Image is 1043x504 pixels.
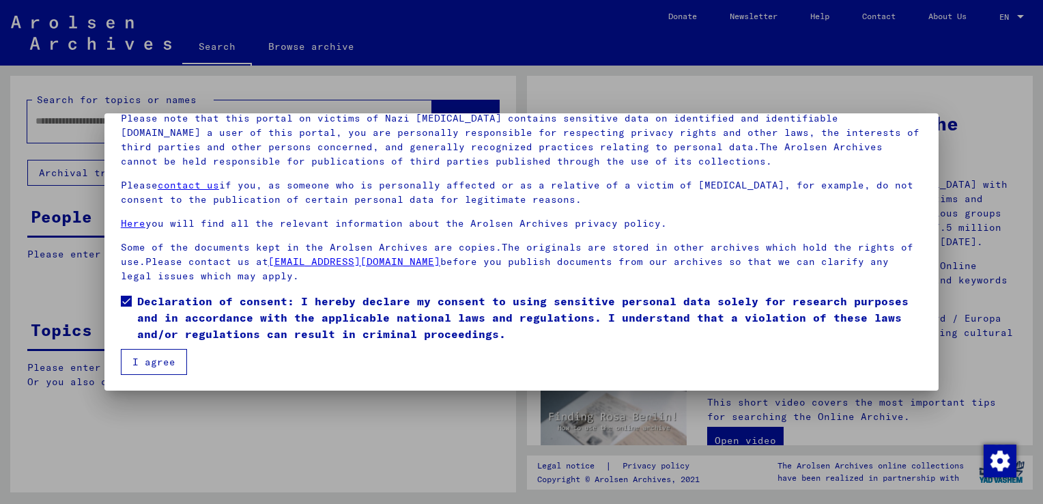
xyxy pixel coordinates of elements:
[983,444,1016,477] div: Change consent
[121,111,922,169] p: Please note that this portal on victims of Nazi [MEDICAL_DATA] contains sensitive data on identif...
[268,255,440,268] a: [EMAIL_ADDRESS][DOMAIN_NAME]
[121,349,187,375] button: I agree
[121,216,922,231] p: you will find all the relevant information about the Arolsen Archives privacy policy.
[158,179,219,191] a: contact us
[137,293,922,342] span: Declaration of consent: I hereby declare my consent to using sensitive personal data solely for r...
[121,240,922,283] p: Some of the documents kept in the Arolsen Archives are copies.The originals are stored in other a...
[121,217,145,229] a: Here
[121,178,922,207] p: Please if you, as someone who is personally affected or as a relative of a victim of [MEDICAL_DAT...
[984,445,1016,477] img: Change consent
